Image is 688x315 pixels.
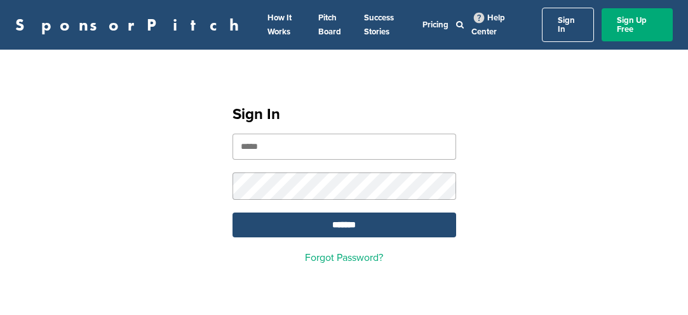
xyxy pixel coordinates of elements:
a: Pitch Board [318,13,341,37]
a: Help Center [471,10,505,39]
a: Sign Up Free [602,8,673,41]
a: Pricing [422,20,449,30]
a: Forgot Password? [305,251,383,264]
a: Sign In [542,8,595,42]
a: Success Stories [364,13,394,37]
a: How It Works [267,13,292,37]
h1: Sign In [233,103,456,126]
a: SponsorPitch [15,17,247,33]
